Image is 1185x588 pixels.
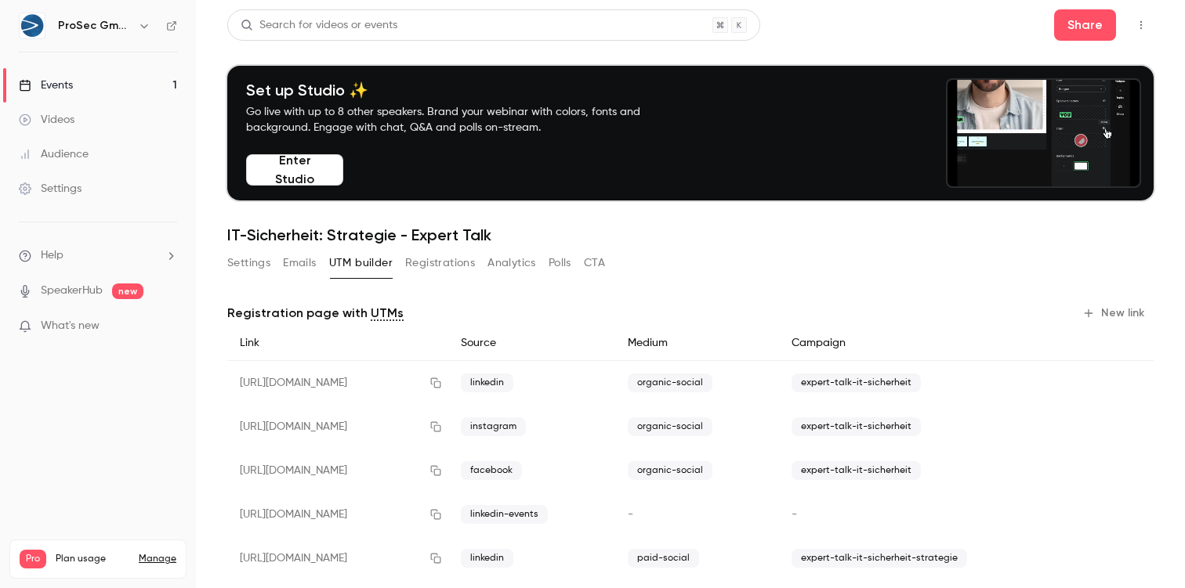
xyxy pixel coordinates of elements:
[227,405,448,449] div: [URL][DOMAIN_NAME]
[139,553,176,565] a: Manage
[792,373,921,392] span: expert-talk-it-sicherheit
[227,536,448,580] div: [URL][DOMAIN_NAME]
[227,326,448,361] div: Link
[405,251,475,276] button: Registrations
[628,509,633,520] span: -
[246,104,677,135] p: Go live with up to 8 other speakers. Brand your webinar with colors, fonts and background. Engage...
[19,112,74,128] div: Videos
[1054,9,1116,41] button: Share
[112,283,143,299] span: new
[19,181,82,197] div: Settings
[329,251,393,276] button: UTM builder
[19,146,89,162] div: Audience
[615,326,779,361] div: Medium
[792,549,967,568] span: expert-talk-it-sicherheit-strategie
[227,449,448,492] div: [URL][DOMAIN_NAME]
[41,318,100,334] span: What's new
[283,251,316,276] button: Emails
[19,247,177,264] li: help-dropdown-opener
[1076,301,1154,326] button: New link
[227,225,1154,244] h1: IT-Sicherheit: Strategie - Expert Talk
[246,154,343,186] button: Enter Studio
[584,251,605,276] button: CTA
[227,304,404,323] p: Registration page with
[227,361,448,406] div: [URL][DOMAIN_NAME]
[371,304,404,323] a: UTMs
[241,17,397,34] div: Search for videos or events
[20,550,46,568] span: Pro
[792,509,797,520] span: -
[20,13,45,38] img: ProSec GmbH
[628,417,712,436] span: organic-social
[461,461,522,480] span: facebook
[227,251,270,276] button: Settings
[56,553,129,565] span: Plan usage
[792,417,921,436] span: expert-talk-it-sicherheit
[779,326,1078,361] div: Campaign
[58,18,132,34] h6: ProSec GmbH
[461,373,513,392] span: linkedin
[461,549,513,568] span: linkedin
[628,373,712,392] span: organic-social
[448,326,615,361] div: Source
[246,81,677,99] h4: Set up Studio ✨
[227,492,448,536] div: [URL][DOMAIN_NAME]
[19,78,73,93] div: Events
[41,283,103,299] a: SpeakerHub
[461,505,548,524] span: linkedin-events
[549,251,571,276] button: Polls
[792,461,921,480] span: expert-talk-it-sicherheit
[41,247,63,264] span: Help
[487,251,536,276] button: Analytics
[628,549,699,568] span: paid-social
[461,417,526,436] span: instagram
[628,461,712,480] span: organic-social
